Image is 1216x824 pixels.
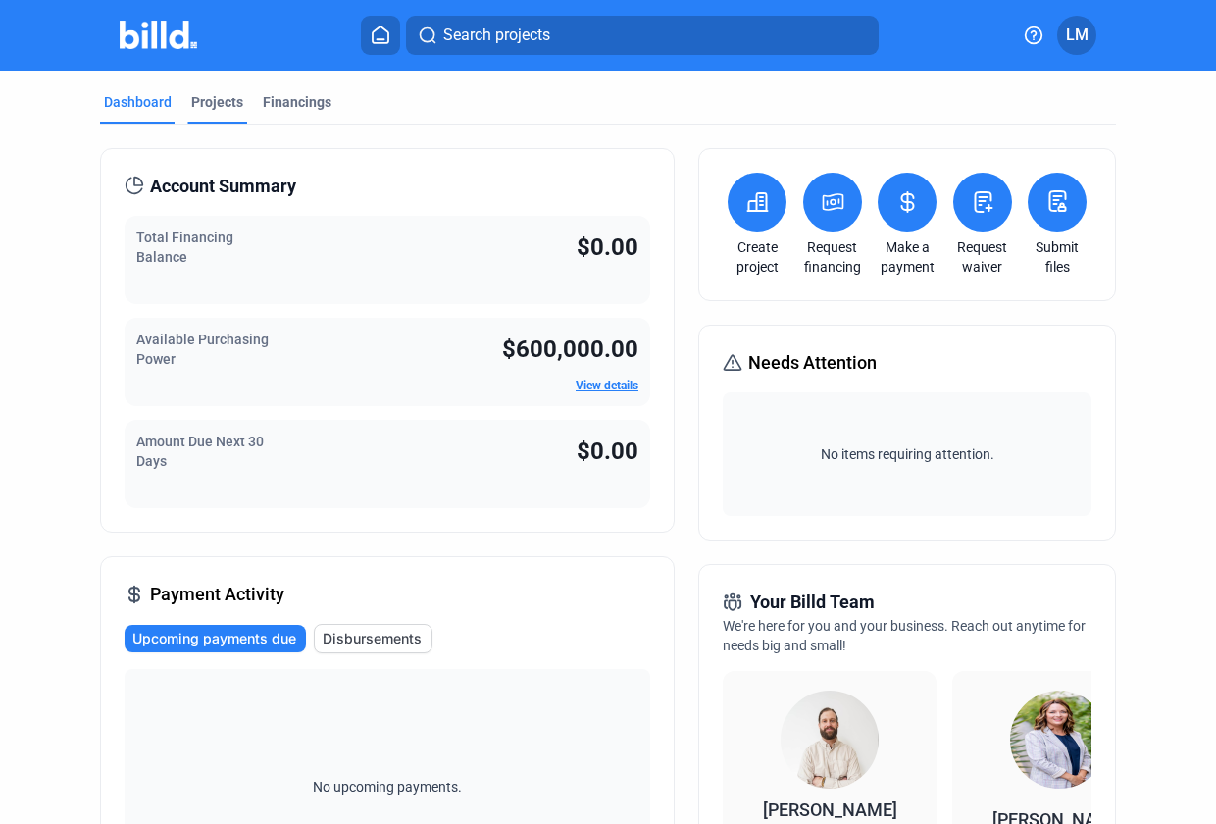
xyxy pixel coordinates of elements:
[577,438,638,465] span: $0.00
[191,92,243,112] div: Projects
[300,777,475,797] span: No upcoming payments.
[763,799,897,820] span: [PERSON_NAME]
[798,237,867,277] a: Request financing
[406,16,879,55] button: Search projects
[1023,237,1091,277] a: Submit files
[120,21,197,49] img: Billd Company Logo
[781,691,879,789] img: Relationship Manager
[314,624,432,653] button: Disbursements
[150,173,296,200] span: Account Summary
[323,629,422,648] span: Disbursements
[1057,16,1096,55] button: LM
[750,589,875,616] span: Your Billd Team
[731,444,1084,464] span: No items requiring attention.
[748,349,877,377] span: Needs Attention
[125,625,306,652] button: Upcoming payments due
[502,335,638,363] span: $600,000.00
[150,581,284,608] span: Payment Activity
[263,92,331,112] div: Financings
[104,92,172,112] div: Dashboard
[443,24,550,47] span: Search projects
[1066,24,1089,47] span: LM
[948,237,1017,277] a: Request waiver
[1010,691,1108,789] img: Territory Manager
[723,618,1086,653] span: We're here for you and your business. Reach out anytime for needs big and small!
[136,434,264,469] span: Amount Due Next 30 Days
[873,237,941,277] a: Make a payment
[576,379,638,392] a: View details
[723,237,791,277] a: Create project
[132,629,296,648] span: Upcoming payments due
[577,233,638,261] span: $0.00
[136,230,233,265] span: Total Financing Balance
[136,332,269,367] span: Available Purchasing Power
